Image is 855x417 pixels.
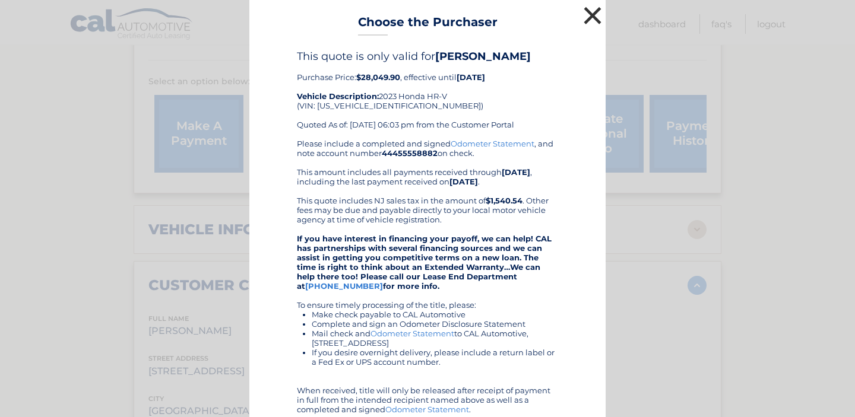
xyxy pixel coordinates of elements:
b: [DATE] [457,72,485,82]
b: [PERSON_NAME] [435,50,531,63]
div: Purchase Price: , effective until 2023 Honda HR-V (VIN: [US_VEHICLE_IDENTIFICATION_NUMBER]) Quote... [297,50,558,139]
b: $28,049.90 [356,72,400,82]
button: × [581,4,604,27]
b: [DATE] [502,167,530,177]
li: Complete and sign an Odometer Disclosure Statement [312,319,558,329]
strong: Vehicle Description: [297,91,379,101]
b: $1,540.54 [486,196,522,205]
b: 44455558882 [382,148,438,158]
li: If you desire overnight delivery, please include a return label or a Fed Ex or UPS account number. [312,348,558,367]
li: Make check payable to CAL Automotive [312,310,558,319]
strong: If you have interest in financing your payoff, we can help! CAL has partnerships with several fin... [297,234,552,291]
b: [DATE] [449,177,478,186]
a: Odometer Statement [370,329,454,338]
a: [PHONE_NUMBER] [305,281,383,291]
li: Mail check and to CAL Automotive, [STREET_ADDRESS] [312,329,558,348]
a: Odometer Statement [451,139,534,148]
h4: This quote is only valid for [297,50,558,63]
h3: Choose the Purchaser [358,15,498,36]
a: Odometer Statement [385,405,469,414]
